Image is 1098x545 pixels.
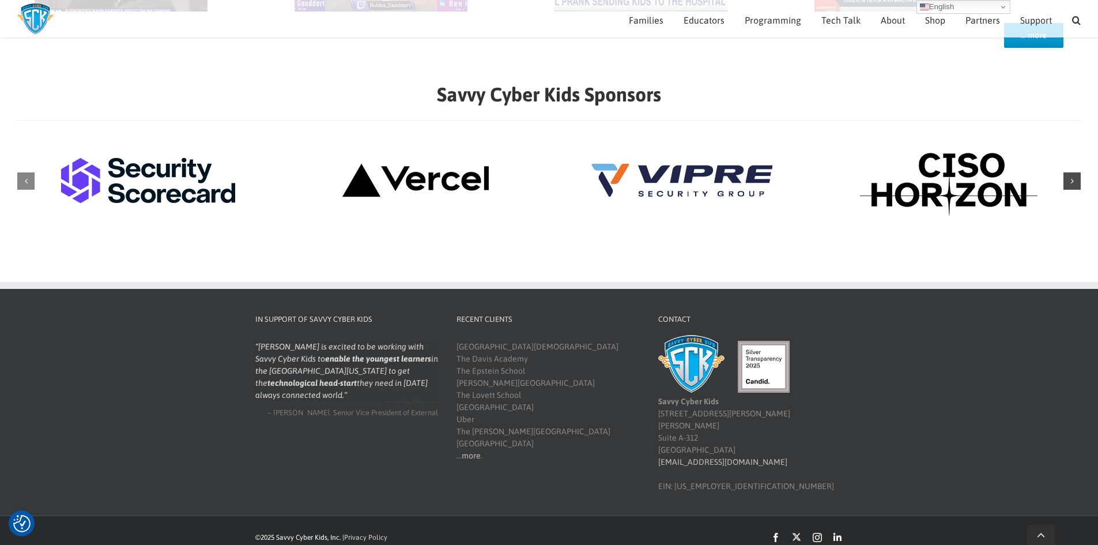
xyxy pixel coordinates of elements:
[965,16,1000,25] span: Partners
[658,397,719,406] b: Savvy Cyber Kids
[821,16,861,25] span: Tech Talk
[333,408,438,429] span: Senior Vice President of External Affairs
[881,16,905,25] span: About
[1063,172,1081,190] div: Next slide
[738,341,790,393] img: candid-seal-silver-2025.svg
[456,314,640,325] h4: Recent Clients
[819,143,1081,220] div: 1 / 9
[849,143,1051,218] img: CISO Horizon
[325,354,431,363] strong: enable the youngest learners
[255,532,607,543] div: ©2025 Savvy Cyber Kids, Inc. |
[552,143,814,220] div: 9 / 9
[273,408,330,417] span: [PERSON_NAME]
[629,16,663,25] span: Families
[13,515,31,532] button: Consent Preferences
[47,143,249,218] img: Security Scorecard
[745,16,801,25] span: Programming
[658,314,842,325] h4: Contact
[462,451,481,460] a: more
[658,341,842,493] div: [STREET_ADDRESS][PERSON_NAME][PERSON_NAME] Suite A-312 [GEOGRAPHIC_DATA] EIN: [US_EMPLOYER_IDENTI...
[925,16,945,25] span: Shop
[684,16,725,25] span: Educators
[315,143,516,218] img: Vercel
[456,341,640,462] div: [GEOGRAPHIC_DATA][DEMOGRAPHIC_DATA] The Davis Academy The Epstein School [PERSON_NAME][GEOGRAPHIC...
[13,515,31,532] img: Revisit consent button
[658,457,787,467] a: [EMAIL_ADDRESS][DOMAIN_NAME]
[285,143,546,220] div: 8 / 9
[582,143,783,218] img: Vipre Security Group
[1020,16,1052,25] span: Support
[17,143,279,220] div: 7 / 9
[17,3,54,35] img: Savvy Cyber Kids Logo
[255,314,439,325] h4: In Support of Savvy Cyber Kids
[658,335,725,393] img: Savvy Cyber Kids
[344,533,387,542] a: Privacy Policy
[255,341,439,401] blockquote: [PERSON_NAME] is excited to be working with Savvy Cyber Kids to in the [GEOGRAPHIC_DATA][US_STATE...
[437,83,661,106] strong: Savvy Cyber Kids Sponsors
[267,378,357,388] strong: technological head-start
[920,2,929,12] img: en
[17,172,35,190] div: Previous slide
